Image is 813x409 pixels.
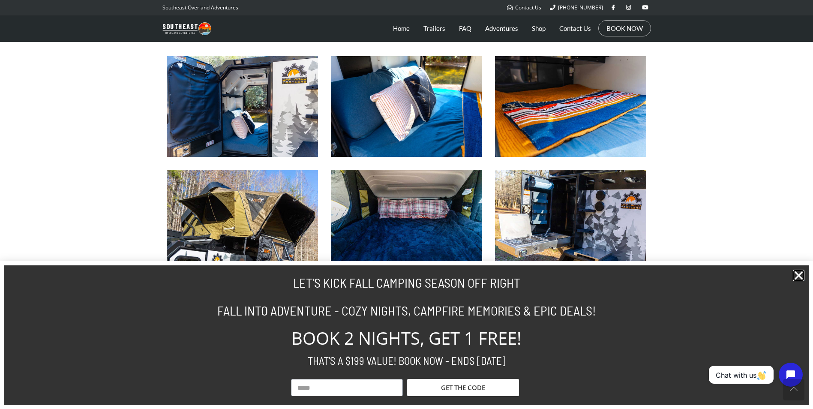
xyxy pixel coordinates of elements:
[167,330,647,347] h2: BOOK 2 NIGHTS, GET 1 FREE!
[407,379,519,396] button: GET THE CODE
[495,170,646,271] img: Expedition 3.0 Stove & Sink
[331,56,482,157] img: Expedition 3.0 Cabin Bed
[393,18,410,39] a: Home
[167,355,647,366] h2: THAT'S A $199 VALUE! BOOK NOW - ENDS [DATE]
[331,170,482,271] img: 23zero Armadillo X2 Roof Top Tent Bedding
[441,385,485,391] span: GET THE CODE
[559,18,591,39] a: Contact Us
[162,22,211,35] img: Southeast Overland Adventures
[558,4,603,11] span: [PHONE_NUMBER]
[550,4,603,11] a: [PHONE_NUMBER]
[606,24,643,33] a: BOOK NOW
[167,276,647,289] h2: LET'S KICK FALL CAMPING SEASON OFF RIGHT
[532,18,546,39] a: Shop
[485,18,518,39] a: Adventures
[162,2,238,13] p: Southeast Overland Adventures
[459,18,471,39] a: FAQ
[793,270,804,281] a: Close
[167,56,318,157] img: Expedition 3.0 Cabin Door
[423,18,445,39] a: Trailers
[507,4,541,11] a: Contact Us
[515,4,541,11] span: Contact Us
[167,170,318,271] img: 23zero Armadillo X2 Roof Top Tent
[167,304,647,317] h2: FALL INTO ADVENTURE - COZY NIGHTS, CAMPFIRE MEMORIES & EPIC DEALS!
[495,56,646,157] img: Expedition 3.0 Cabin Bed Blankets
